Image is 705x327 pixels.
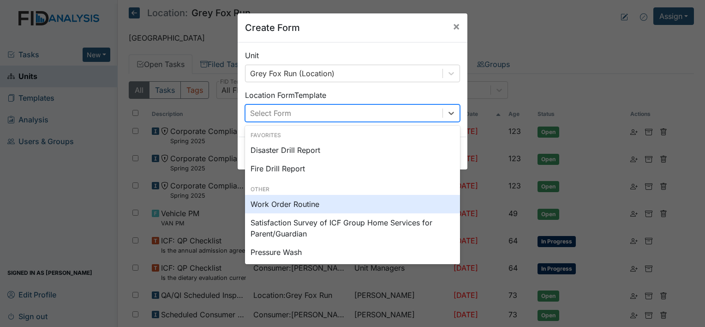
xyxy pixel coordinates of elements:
[245,90,326,101] label: Location Form Template
[245,131,460,139] div: Favorites
[245,50,259,61] label: Unit
[453,19,460,33] span: ×
[245,261,460,280] div: FIDanalysis Problem
[245,185,460,194] div: Other
[245,213,460,243] div: Satisfaction Survey of ICF Group Home Services for Parent/Guardian
[250,108,291,119] div: Select Form
[245,141,460,159] div: Disaster Drill Report
[245,195,460,213] div: Work Order Routine
[250,68,335,79] div: Grey Fox Run (Location)
[245,159,460,178] div: Fire Drill Report
[245,21,300,35] h5: Create Form
[245,243,460,261] div: Pressure Wash
[445,13,467,39] button: Close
